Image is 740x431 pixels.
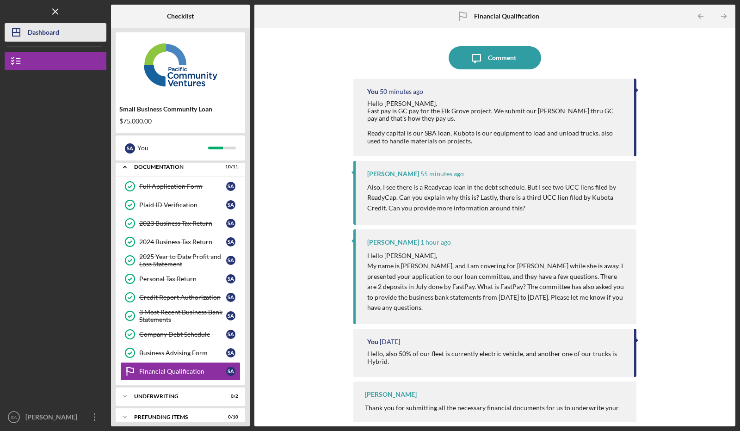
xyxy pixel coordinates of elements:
div: 2024 Business Tax Return [139,238,226,246]
div: S A [226,274,235,283]
text: SA [11,415,17,420]
div: S A [226,256,235,265]
a: Full Application FormSA [120,177,240,196]
div: 2023 Business Tax Return [139,220,226,227]
a: 2023 Business Tax ReturnSA [120,214,240,233]
a: Financial QualificationSA [120,362,240,381]
div: S A [226,367,235,376]
div: Financial Qualification [139,368,226,375]
time: 2025-09-25 20:56 [380,88,423,95]
div: $75,000.00 [119,117,241,125]
a: 2024 Business Tax ReturnSA [120,233,240,251]
div: Credit Report Authorization [139,294,226,301]
b: Financial Qualification [474,12,539,20]
div: Small Business Community Loan [119,105,241,113]
a: Business Advising FormSA [120,344,240,362]
div: [PERSON_NAME] [365,391,417,398]
time: 2025-09-22 16:15 [380,338,400,345]
div: S A [226,237,235,246]
div: 0 / 2 [222,394,238,399]
button: SA[PERSON_NAME] [5,408,106,426]
div: 10 / 11 [222,164,238,170]
time: 2025-09-25 20:51 [420,170,464,178]
p: Hello [PERSON_NAME], [367,251,627,261]
div: Personal Tax Return [139,275,226,283]
div: [PERSON_NAME] [367,239,419,246]
div: Plaid ID Verification [139,201,226,209]
div: Business Advising Form [139,349,226,357]
button: Dashboard [5,23,106,42]
div: Prefunding Items [134,414,215,420]
div: 3 Most Recent Business Bank Statements [139,308,226,323]
time: 2025-09-25 20:44 [420,239,451,246]
div: 0 / 10 [222,414,238,420]
div: S A [125,143,135,154]
div: Underwriting [134,394,215,399]
div: You [367,88,378,95]
div: S A [226,293,235,302]
div: 2025 Year to Date Profit and Loss Statement [139,253,226,268]
div: Documentation [134,164,215,170]
button: Comment [449,46,541,69]
a: 3 Most Recent Business Bank StatementsSA [120,307,240,325]
div: Dashboard [28,23,59,44]
div: You [367,338,378,345]
b: Checklist [167,12,194,20]
div: Company Debt Schedule [139,331,226,338]
a: Personal Tax ReturnSA [120,270,240,288]
p: Also, I see there is a Readycap loan in the debt schedule. But I see two UCC liens filed by Ready... [367,182,627,213]
div: S A [226,348,235,357]
a: Company Debt ScheduleSA [120,325,240,344]
a: Credit Report AuthorizationSA [120,288,240,307]
img: Product logo [116,37,245,92]
p: My name is [PERSON_NAME], and I am covering for [PERSON_NAME] while she is away. I presented your... [367,261,627,313]
div: S A [226,200,235,209]
div: [PERSON_NAME] [23,408,83,429]
div: Full Application Form [139,183,226,190]
div: S A [226,330,235,339]
div: Hello [PERSON_NAME]. Fast pay is GC pay for the Elk Grove project. We submit our [PERSON_NAME] th... [367,100,625,145]
div: S A [226,219,235,228]
div: Comment [488,46,516,69]
div: You [137,140,208,156]
div: S A [226,311,235,320]
a: Plaid ID VerificationSA [120,196,240,214]
a: 2025 Year to Date Profit and Loss StatementSA [120,251,240,270]
div: Hello, also 50% of our fleet is currently electric vehicle, and another one of our trucks is Hybrid. [367,350,625,365]
div: S A [226,182,235,191]
div: [PERSON_NAME] [367,170,419,178]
